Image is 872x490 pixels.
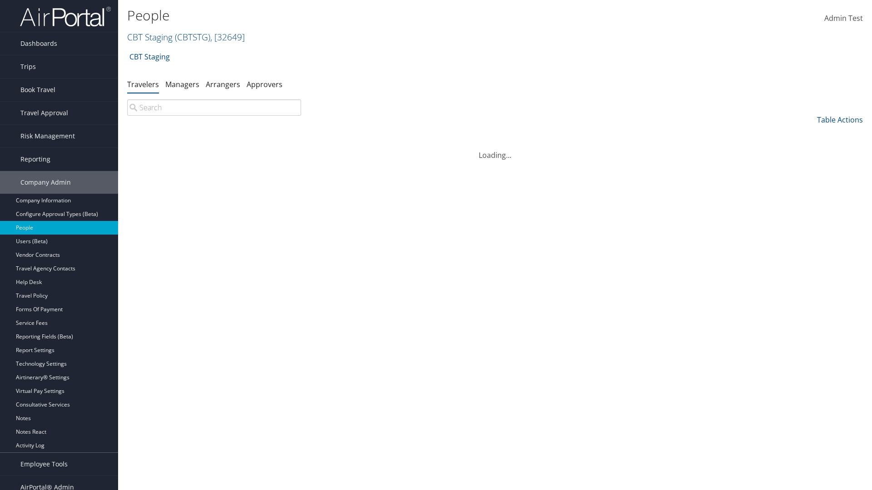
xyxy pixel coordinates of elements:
span: Trips [20,55,36,78]
a: CBT Staging [127,31,245,43]
span: Travel Approval [20,102,68,124]
a: Managers [165,79,199,89]
a: Arrangers [206,79,240,89]
span: , [ 32649 ] [210,31,245,43]
h1: People [127,6,618,25]
a: CBT Staging [129,48,170,66]
span: Risk Management [20,125,75,147]
img: airportal-logo.png [20,6,111,27]
span: Admin Test [824,13,863,23]
a: Table Actions [817,115,863,125]
span: Reporting [20,148,50,171]
a: Approvers [247,79,282,89]
span: Book Travel [20,78,55,101]
input: Search [127,99,301,116]
span: Dashboards [20,32,57,55]
a: Travelers [127,79,159,89]
div: Loading... [127,139,863,161]
span: Employee Tools [20,453,68,475]
span: ( CBTSTG ) [175,31,210,43]
a: Admin Test [824,5,863,33]
span: Company Admin [20,171,71,194]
